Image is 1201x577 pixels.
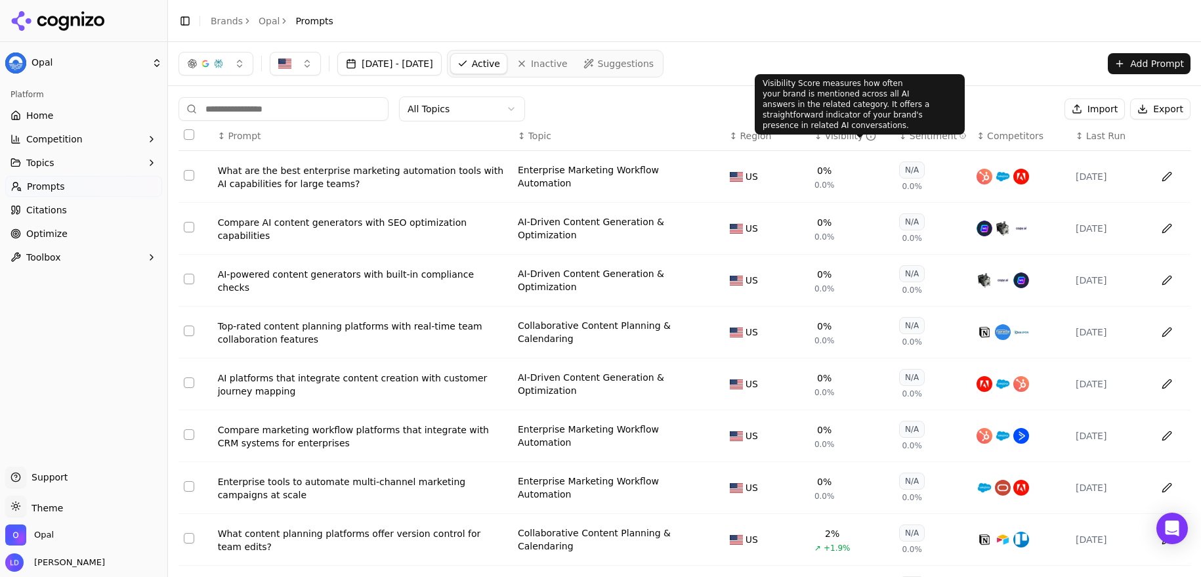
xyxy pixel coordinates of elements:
div: Open Intercom Messenger [1156,513,1188,544]
a: Enterprise Marketing Workflow Automation [518,163,704,190]
div: Visibility [825,129,877,142]
div: N/A [899,524,925,542]
span: US [746,429,758,442]
span: ↗ [814,543,821,553]
img: Lee Dussinger [5,553,24,572]
button: Select row 3 [184,274,194,284]
span: 0.0% [814,439,835,450]
img: adobe [977,376,992,392]
img: oracle [995,480,1011,496]
img: US flag [730,276,743,286]
img: jasper [977,272,992,288]
img: hubspot [977,428,992,444]
span: Topics [26,156,54,169]
button: Competition [5,129,162,150]
img: asana [995,324,1011,340]
a: What are the best enterprise marketing automation tools with AI capabilities for large teams? [218,164,507,190]
a: Opal [259,14,280,28]
img: clickup [1013,324,1029,340]
div: N/A [899,473,925,490]
span: Competition [26,133,83,146]
a: Enterprise tools to automate multi-channel marketing campaigns at scale [218,475,507,502]
div: N/A [899,161,925,179]
button: Select row 6 [184,429,194,440]
a: Optimize [5,223,162,244]
span: 0.0% [814,180,835,190]
img: adobe [1013,480,1029,496]
div: N/A [899,317,925,334]
img: salesforce [977,480,992,496]
a: Home [5,105,162,126]
img: writesonic [1013,272,1029,288]
span: US [746,481,758,494]
button: Select row 8 [184,533,194,544]
div: Platform [5,84,162,105]
span: Home [26,109,53,122]
img: US flag [730,328,743,337]
th: Region [725,121,809,151]
button: Select row 1 [184,170,194,181]
div: [DATE] [1076,533,1143,546]
a: Collaborative Content Planning & Calendaring [518,319,704,345]
span: US [746,533,758,546]
span: Inactive [531,57,568,70]
span: 0.0% [814,232,835,242]
button: Toolbox [5,247,162,268]
a: Brands [211,16,243,26]
div: 0% [817,164,832,177]
img: US flag [730,431,743,441]
div: Compare marketing workflow platforms that integrate with CRM systems for enterprises [218,423,507,450]
div: ↕Last Run [1076,129,1143,142]
div: Top-rated content planning platforms with real-time team collaboration features [218,320,507,346]
span: 0.0% [902,389,922,399]
div: ↕Sentiment [899,129,966,142]
div: 0% [817,372,832,385]
nav: breadcrumb [211,14,333,28]
th: Prompt [213,121,513,151]
span: Last Run [1086,129,1126,142]
a: Citations [5,200,162,221]
img: US flag [730,224,743,234]
a: Prompts [5,176,162,197]
span: Competitors [987,129,1043,142]
a: Compare AI content generators with SEO optimization capabilities [218,216,507,242]
span: Theme [26,503,63,513]
a: AI-Driven Content Generation & Optimization [518,215,704,242]
div: ↕Visibility [814,129,889,142]
div: AI-powered content generators with built-in compliance checks [218,268,507,294]
div: Enterprise Marketing Workflow Automation [518,423,704,449]
div: N/A [899,265,925,282]
button: Edit in sheet [1156,270,1177,291]
span: Support [26,471,68,484]
button: Select row 7 [184,481,194,492]
span: US [746,274,758,287]
div: ↕Topic [518,129,719,142]
div: [DATE] [1076,222,1143,235]
th: Last Run [1070,121,1148,151]
div: [DATE] [1076,274,1143,287]
th: Topic [513,121,725,151]
button: Select all rows [184,129,194,140]
div: [DATE] [1076,326,1143,339]
span: US [746,222,758,235]
span: +1.9% [824,543,851,553]
button: Add Prompt [1108,53,1190,74]
span: Optimize [26,227,68,240]
img: US flag [730,483,743,493]
img: hubspot [977,169,992,184]
div: 0% [817,216,832,229]
span: Citations [26,203,67,217]
span: 0.0% [902,440,922,451]
a: Enterprise Marketing Workflow Automation [518,475,704,501]
span: Region [740,129,772,142]
span: US [746,326,758,339]
a: AI platforms that integrate content creation with customer journey mapping [218,372,507,398]
a: Inactive [510,53,574,74]
div: ↕Competitors [977,129,1065,142]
